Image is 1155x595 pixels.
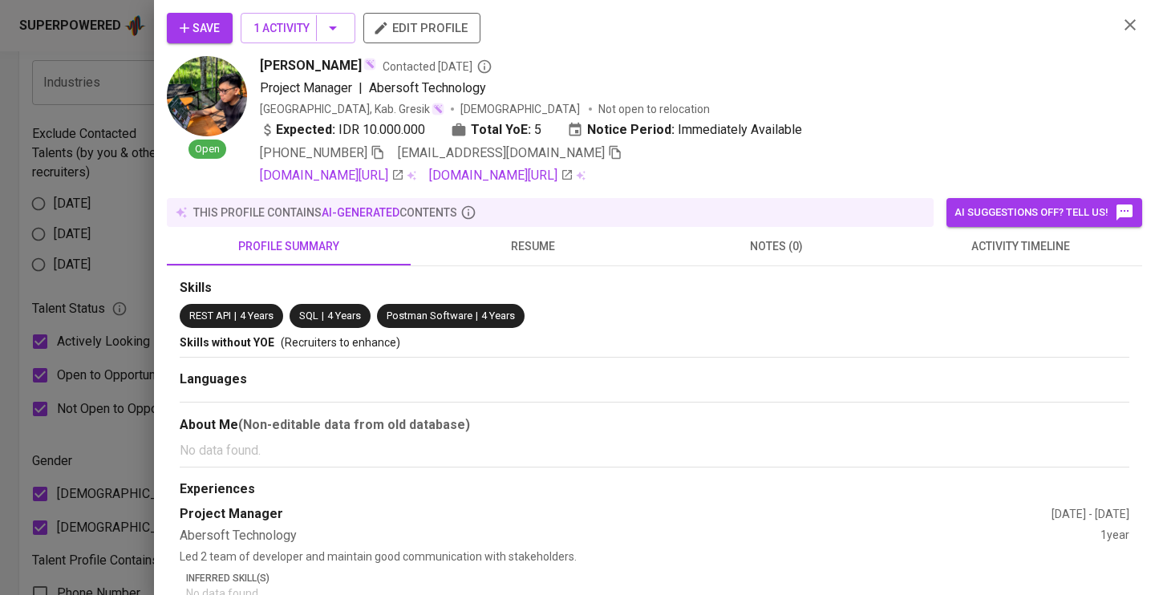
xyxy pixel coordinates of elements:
[363,58,376,71] img: magic_wand.svg
[260,120,425,140] div: IDR 10.000.000
[908,237,1133,257] span: activity timeline
[534,120,541,140] span: 5
[180,441,1129,460] p: No data found.
[363,13,480,43] button: edit profile
[429,166,573,185] a: [DOMAIN_NAME][URL]
[193,204,457,221] p: this profile contains contents
[241,13,355,43] button: 1 Activity
[1052,506,1129,522] div: [DATE] - [DATE]
[476,309,478,324] span: |
[946,198,1142,227] button: AI suggestions off? Tell us!
[383,59,492,75] span: Contacted [DATE]
[260,56,362,75] span: [PERSON_NAME]
[299,310,318,322] span: SQL
[387,310,472,322] span: Postman Software
[260,80,352,95] span: Project Manager
[1100,527,1129,545] div: 1 year
[167,56,247,136] img: cbf68c834ad9c1cf56d98e236c122c67.jpg
[180,415,1129,435] div: About Me
[276,120,335,140] b: Expected:
[260,145,367,160] span: [PHONE_NUMBER]
[481,310,515,322] span: 4 Years
[587,120,675,140] b: Notice Period:
[376,18,468,38] span: edit profile
[180,505,1052,524] div: Project Manager
[240,310,274,322] span: 4 Years
[180,279,1129,297] div: Skills
[954,203,1134,222] span: AI suggestions off? Tell us!
[281,336,400,349] span: (Recruiters to enhance)
[260,101,444,117] div: [GEOGRAPHIC_DATA], Kab. Gresik
[180,336,274,349] span: Skills without YOE
[359,79,363,98] span: |
[471,120,531,140] b: Total YoE:
[180,527,1100,545] div: Abersoft Technology
[598,101,710,117] p: Not open to relocation
[167,13,233,43] button: Save
[234,309,237,324] span: |
[189,310,231,322] span: REST API
[664,237,889,257] span: notes (0)
[476,59,492,75] svg: By Batam recruiter
[253,18,342,38] span: 1 Activity
[369,80,486,95] span: Abersoft Technology
[180,480,1129,499] div: Experiences
[180,18,220,38] span: Save
[322,206,399,219] span: AI-generated
[238,417,470,432] b: (Non-editable data from old database)
[180,548,1129,565] p: Led 2 team of developer and maintain good communication with stakeholders.
[420,237,645,257] span: resume
[176,237,401,257] span: profile summary
[460,101,582,117] span: [DEMOGRAPHIC_DATA]
[188,142,226,157] span: Open
[260,166,404,185] a: [DOMAIN_NAME][URL]
[186,571,1129,585] p: Inferred Skill(s)
[180,370,1129,389] div: Languages
[432,103,444,115] img: magic_wand.svg
[398,145,605,160] span: [EMAIL_ADDRESS][DOMAIN_NAME]
[322,309,324,324] span: |
[567,120,802,140] div: Immediately Available
[363,21,480,34] a: edit profile
[327,310,361,322] span: 4 Years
